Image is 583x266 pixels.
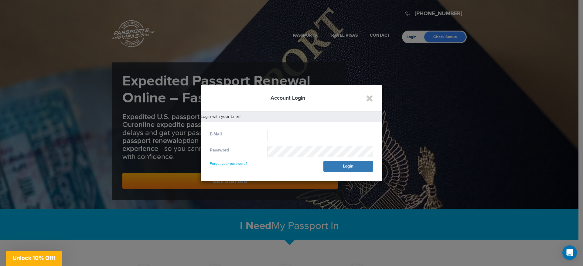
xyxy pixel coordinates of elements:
label: E-Mail [210,131,222,137]
button: Close [366,94,373,103]
h5: Login with your Email [201,115,382,119]
span: Unlock 10% Off! [13,255,55,261]
a: Forgot your password? [210,156,247,166]
h4: Account Login [210,94,373,102]
div: Open Intercom Messenger [562,245,577,260]
div: Unlock 10% Off! [6,251,62,266]
label: Password [210,147,229,153]
button: Login [323,161,373,172]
